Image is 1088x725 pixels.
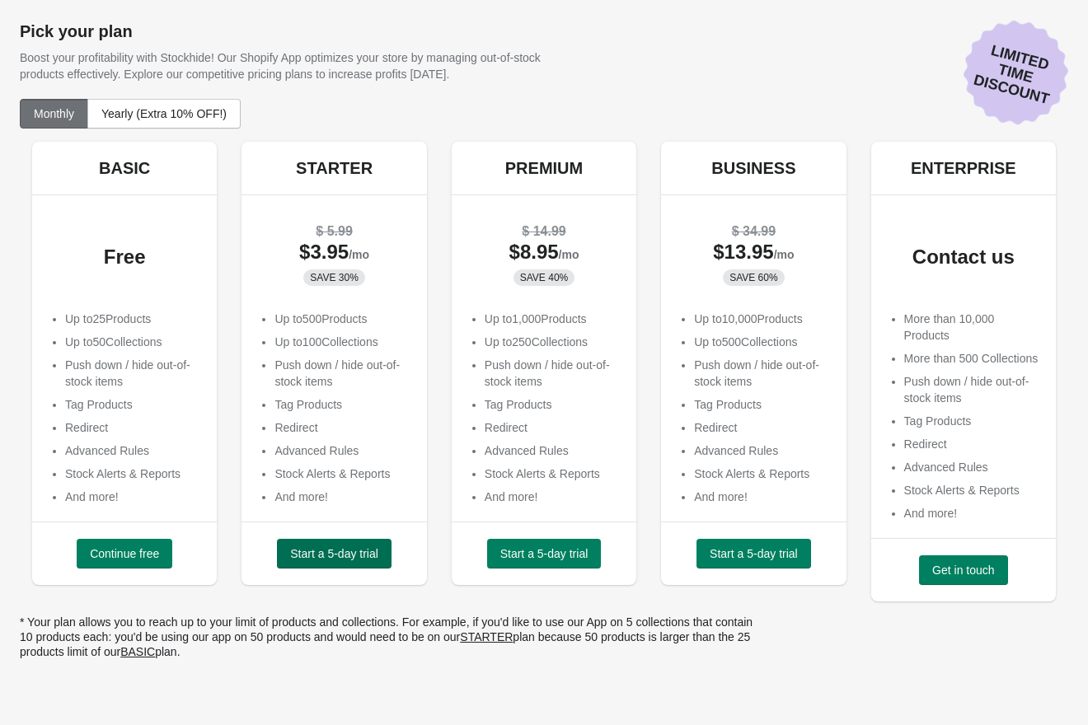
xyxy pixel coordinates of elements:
p: Up to 500 Collections [694,334,829,350]
p: Up to 10,000 Products [694,311,829,327]
span: SAVE 60% [729,271,777,284]
h5: BUSINESS [711,158,795,178]
li: Push down / hide out-of-stock items [274,357,410,390]
span: /mo [559,248,579,261]
ins: BASIC [120,645,155,658]
p: Up to 1,000 Products [485,311,620,327]
li: Push down / hide out-of-stock items [65,357,200,390]
p: More than 500 Collections [904,350,1039,367]
li: Stock Alerts & Reports [694,465,829,482]
div: LIMITED TIME DISCOUNT [952,9,1081,138]
li: Tag Products [904,413,1039,429]
p: Up to 500 Products [274,311,410,327]
li: Redirect [274,419,410,436]
button: Start a 5-day trial [487,539,602,568]
span: Get in touch [932,564,995,577]
li: Push down / hide out-of-stock items [694,357,829,390]
button: Start a 5-day trial [696,539,811,568]
li: Tag Products [65,396,200,413]
li: Stock Alerts & Reports [274,465,410,482]
span: SAVE 40% [520,271,568,284]
span: Monthly [34,107,74,120]
span: /mo [774,248,795,261]
li: Push down / hide out-of-stock items [904,373,1039,406]
p: Up to 250 Collections [485,334,620,350]
button: Start a 5-day trial [277,539,392,568]
li: Advanced Rules [65,442,200,459]
h5: PREMIUM [505,158,583,178]
span: Start a 5-day trial [500,547,589,560]
li: Tag Products [485,396,620,413]
div: Free [49,249,200,265]
div: $ 3.95 [258,244,410,263]
p: Up to 100 Collections [274,334,410,350]
li: And more! [65,489,200,505]
p: More than 10,000 Products [904,311,1039,344]
li: Push down / hide out-of-stock items [485,357,620,390]
span: Yearly (Extra 10% OFF!) [101,107,227,120]
span: Continue free [90,547,159,560]
span: /mo [349,248,369,261]
button: Yearly (Extra 10% OFF!) [87,99,241,129]
li: Advanced Rules [694,442,829,459]
h5: STARTER [296,158,373,178]
button: Monthly [20,99,88,129]
button: Continue free [77,539,172,568]
div: $ 8.95 [468,244,620,263]
li: Redirect [485,419,620,436]
li: Tag Products [694,396,829,413]
li: And more! [694,489,829,505]
li: Advanced Rules [485,442,620,459]
span: Start a 5-day trial [710,547,798,560]
li: And more! [904,505,1039,522]
h5: BASIC [99,158,150,178]
li: Redirect [904,436,1039,452]
ins: STARTER [460,630,513,643]
div: Contact us [888,249,1039,265]
div: $ 5.99 [258,223,410,240]
p: Up to 25 Products [65,311,200,327]
li: Advanced Rules [904,459,1039,475]
li: Stock Alerts & Reports [65,465,200,482]
li: Redirect [65,419,200,436]
li: And more! [274,489,410,505]
span: Start a 5-day trial [290,547,378,560]
li: Stock Alerts & Reports [485,465,620,482]
li: Tag Products [274,396,410,413]
li: Redirect [694,419,829,436]
p: Boost your profitability with Stockhide! Our Shopify App optimizes your store by managing out-of-... [20,49,586,82]
div: $ 34.99 [678,223,829,240]
h5: ENTERPRISE [911,158,1016,178]
div: $ 14.99 [468,223,620,240]
li: And more! [485,489,620,505]
li: Advanced Rules [274,442,410,459]
li: Stock Alerts & Reports [904,482,1039,498]
h1: Pick your plan [20,21,1068,41]
span: SAVE 30% [310,271,358,284]
button: Get in touch [919,555,1008,585]
p: Up to 50 Collections [65,334,200,350]
div: $ 13.95 [678,244,829,263]
p: * Your plan allows you to reach up to your limit of products and collections. For example, if you... [20,615,762,659]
